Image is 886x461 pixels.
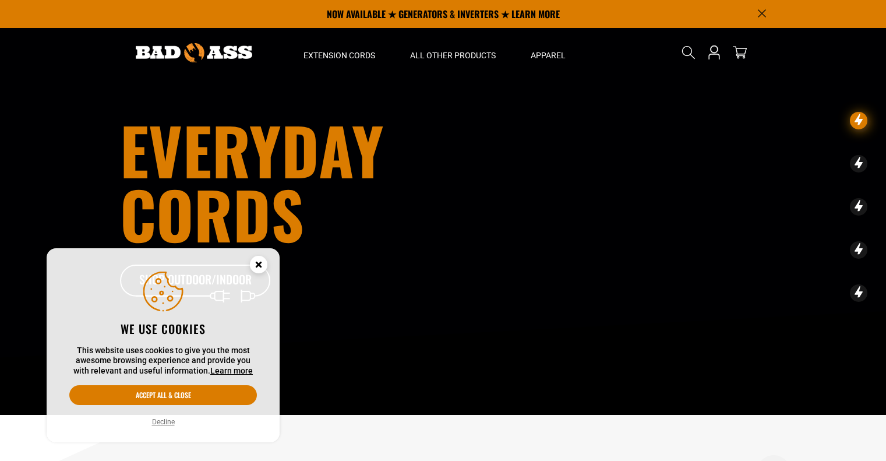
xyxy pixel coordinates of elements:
span: Apparel [531,50,566,61]
summary: Search [679,43,698,62]
span: Extension Cords [303,50,375,61]
h2: We use cookies [69,321,257,336]
summary: Apparel [513,28,583,77]
aside: Cookie Consent [47,248,280,443]
p: This website uses cookies to give you the most awesome browsing experience and provide you with r... [69,346,257,376]
summary: Extension Cords [286,28,393,77]
h1: Everyday cords [120,118,508,246]
summary: All Other Products [393,28,513,77]
img: Bad Ass Extension Cords [136,43,252,62]
a: Learn more [210,366,253,375]
button: Accept all & close [69,385,257,405]
button: Decline [149,416,178,428]
span: All Other Products [410,50,496,61]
